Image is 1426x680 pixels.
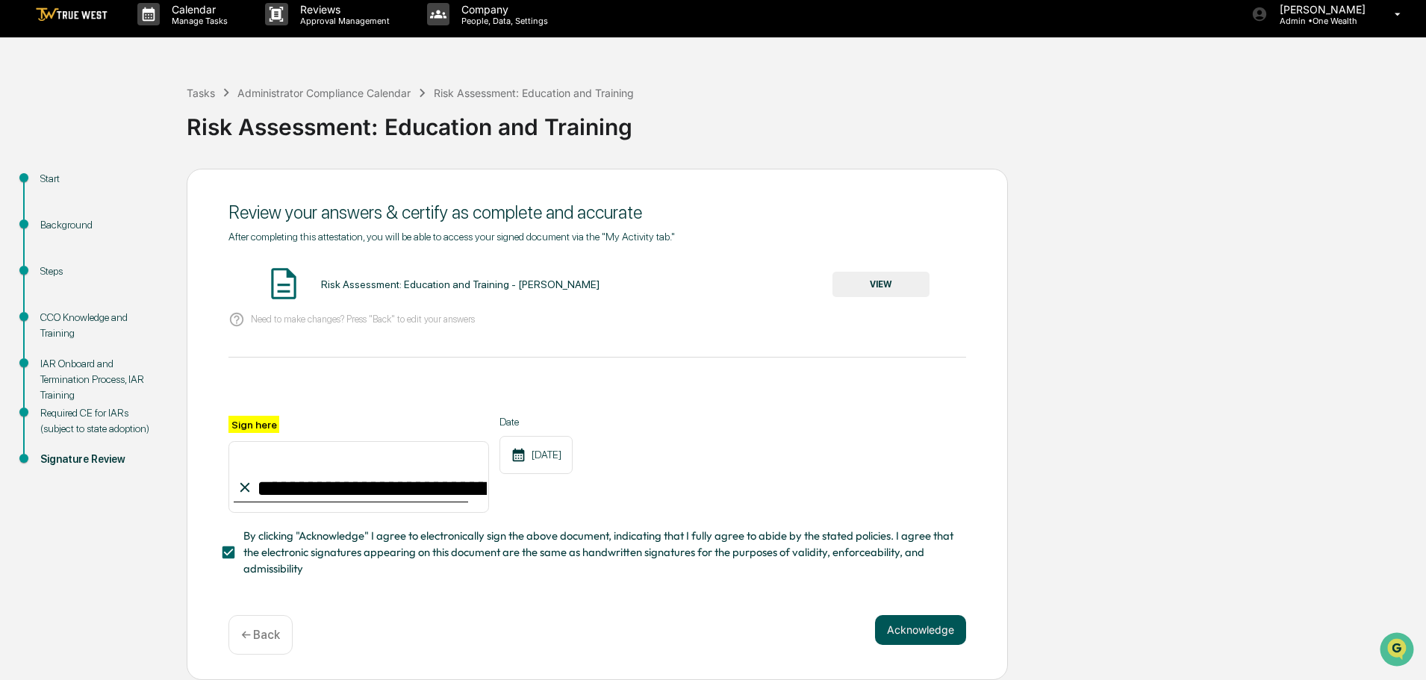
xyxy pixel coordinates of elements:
span: Data Lookup [30,334,94,349]
p: ← Back [241,628,280,642]
img: Tammy Steffen [15,189,39,213]
label: Sign here [228,416,279,433]
span: [DATE] [132,243,163,255]
div: Required CE for IARs (subject to state adoption) [40,405,163,437]
p: Approval Management [288,16,397,26]
div: Signature Review [40,452,163,467]
span: • [124,203,129,215]
p: [PERSON_NAME] [1268,3,1373,16]
div: Risk Assessment: Education and Training [434,87,634,99]
div: Start [40,171,163,187]
div: We're available if you need us! [67,129,205,141]
a: Powered byPylon [105,369,181,381]
span: • [124,243,129,255]
span: After completing this attestation, you will be able to access your signed document via the "My Ac... [228,231,675,243]
div: Steps [40,263,163,279]
a: 🔎Data Lookup [9,328,100,355]
img: 1746055101610-c473b297-6a78-478c-a979-82029cc54cd1 [15,114,42,141]
img: logo [36,7,108,22]
span: By clicking "Acknowledge" I agree to electronically sign the above document, indicating that I fu... [243,528,954,578]
a: 🖐️Preclearance [9,299,102,326]
div: Administrator Compliance Calendar [237,87,411,99]
p: Need to make changes? Press "Back" to edit your answers [251,314,475,325]
span: Preclearance [30,305,96,320]
p: Manage Tasks [160,16,235,26]
div: Background [40,217,163,233]
label: Date [499,416,573,428]
div: [DATE] [499,436,573,474]
div: Tasks [187,87,215,99]
button: See all [231,163,272,181]
button: Start new chat [254,119,272,137]
p: People, Data, Settings [449,16,555,26]
div: Start new chat [67,114,245,129]
span: [DATE] [132,203,163,215]
div: 🖐️ [15,307,27,319]
a: 🗄️Attestations [102,299,191,326]
p: Calendar [160,3,235,16]
button: VIEW [832,272,930,297]
img: Document Icon [265,265,302,302]
div: CCO Knowledge and Training [40,310,163,341]
div: Risk Assessment: Education and Training [187,102,1419,140]
div: 🔎 [15,335,27,347]
span: [PERSON_NAME] [46,243,121,255]
p: How can we help? [15,31,272,55]
iframe: Open customer support [1378,631,1419,671]
div: Past conversations [15,166,100,178]
p: Reviews [288,3,397,16]
p: Company [449,3,555,16]
div: 🗄️ [108,307,120,319]
span: [PERSON_NAME] [46,203,121,215]
img: 8933085812038_c878075ebb4cc5468115_72.jpg [31,114,58,141]
span: Attestations [123,305,185,320]
img: Tammy Steffen [15,229,39,253]
div: Risk Assessment: Education and Training - [PERSON_NAME] [321,278,600,290]
button: Acknowledge [875,615,966,645]
div: IAR Onboard and Termination Process, IAR Training [40,356,163,403]
span: Pylon [149,370,181,381]
p: Admin • One Wealth [1268,16,1373,26]
div: Review your answers & certify as complete and accurate [228,202,966,223]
